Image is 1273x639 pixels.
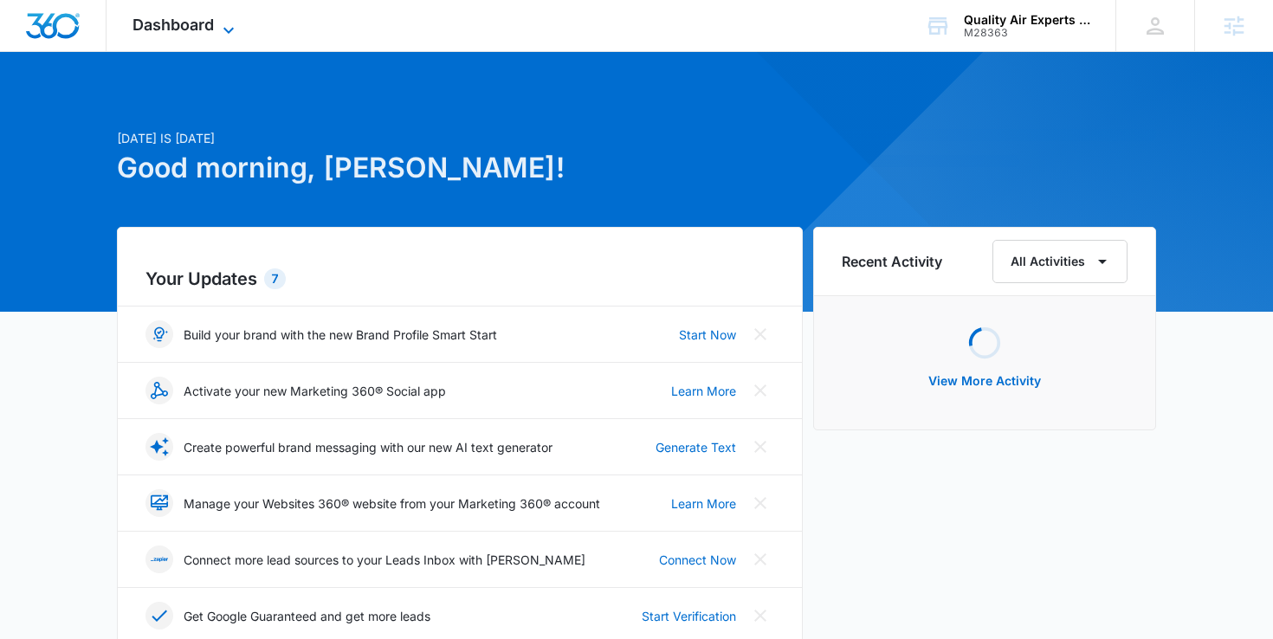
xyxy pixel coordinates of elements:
a: Connect Now [659,551,736,569]
a: Generate Text [656,438,736,456]
p: Build your brand with the new Brand Profile Smart Start [184,326,497,344]
button: Close [746,489,774,517]
p: Manage your Websites 360® website from your Marketing 360® account [184,494,600,513]
h2: Your Updates [145,266,774,292]
p: Get Google Guaranteed and get more leads [184,607,430,625]
span: Dashboard [132,16,214,34]
button: View More Activity [911,360,1058,402]
div: 7 [264,268,286,289]
a: Start Now [679,326,736,344]
button: All Activities [992,240,1128,283]
p: Connect more lead sources to your Leads Inbox with [PERSON_NAME] [184,551,585,569]
p: [DATE] is [DATE] [117,129,803,147]
button: Close [746,433,774,461]
h6: Recent Activity [842,251,942,272]
button: Close [746,377,774,404]
a: Learn More [671,382,736,400]
a: Start Verification [642,607,736,625]
button: Close [746,602,774,629]
p: Activate your new Marketing 360® Social app [184,382,446,400]
a: Learn More [671,494,736,513]
div: account id [964,27,1090,39]
p: Create powerful brand messaging with our new AI text generator [184,438,552,456]
button: Close [746,320,774,348]
h1: Good morning, [PERSON_NAME]! [117,147,803,189]
button: Close [746,545,774,573]
div: account name [964,13,1090,27]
